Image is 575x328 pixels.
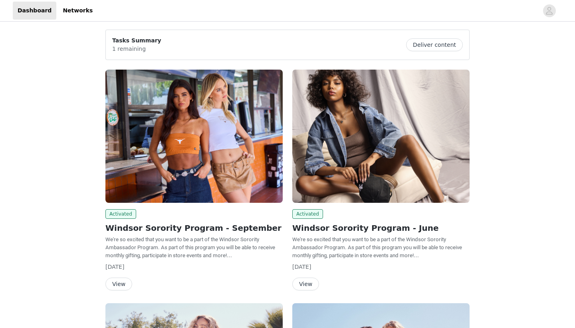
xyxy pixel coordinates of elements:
img: Windsor [105,70,283,203]
span: [DATE] [292,264,311,270]
a: Dashboard [13,2,56,20]
a: View [292,281,319,287]
span: We're so excited that you want to be a part of the Windsor Sorority Ambassador Program. As part o... [105,236,275,258]
div: avatar [545,4,553,17]
a: View [105,281,132,287]
p: Tasks Summary [112,36,161,45]
button: Deliver content [406,38,463,51]
span: Activated [292,209,323,219]
img: Windsor [292,70,470,203]
h2: Windsor Sorority Program - September [105,222,283,234]
button: View [105,278,132,290]
a: Networks [58,2,97,20]
span: [DATE] [105,264,124,270]
p: 1 remaining [112,45,161,53]
span: Activated [105,209,136,219]
button: View [292,278,319,290]
h2: Windsor Sorority Program - June [292,222,470,234]
span: We're so excited that you want to be a part of the Windsor Sorority Ambassador Program. As part o... [292,236,462,258]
